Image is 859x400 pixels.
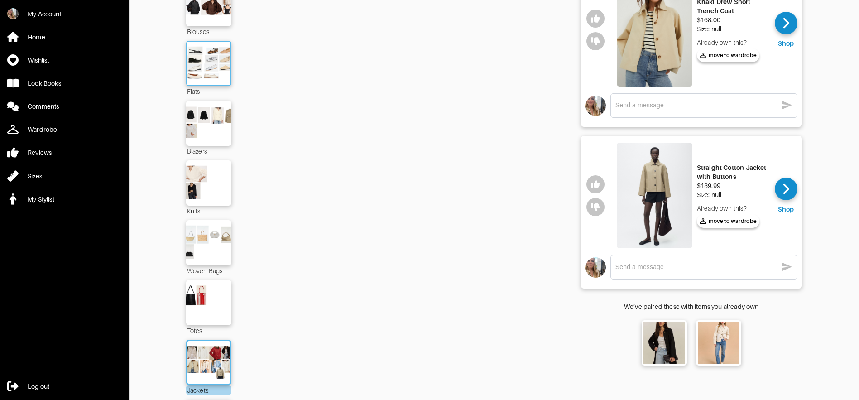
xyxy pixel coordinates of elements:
[697,24,768,34] div: Size: null
[778,205,794,214] div: Shop
[697,15,768,24] div: $168.00
[617,143,692,249] img: Straight Cotton Jacket with Buttons
[28,33,45,42] div: Home
[186,385,231,395] div: Jackets
[697,163,768,181] div: Straight Cotton Jacket with Buttons
[184,46,233,81] img: Outfit Flats
[697,204,768,213] div: Already own this?
[700,217,757,225] span: move to wardrobe
[183,165,235,201] img: Outfit Knits
[643,322,685,364] img: Irene Linen Jacket
[585,96,606,116] img: avatar
[775,178,797,214] a: Shop
[28,172,42,181] div: Sizes
[28,382,49,391] div: Log out
[28,56,49,65] div: Wishlist
[585,257,606,278] img: avatar
[697,214,760,228] button: move to wardrobe
[778,39,794,48] div: Shop
[581,302,802,311] div: We’ve paired these with items you already own
[183,225,235,261] img: Outfit Woven Bags
[28,102,59,111] div: Comments
[183,284,235,321] img: Outfit Totes
[697,181,768,190] div: $139.99
[186,325,231,335] div: Totes
[186,86,231,96] div: Flats
[697,38,768,47] div: Already own this?
[28,10,62,19] div: My Account
[186,26,231,36] div: Blouses
[28,195,54,204] div: My Stylist
[698,322,739,364] img: Cropped Val Jacket
[186,146,231,156] div: Blazers
[700,51,757,59] span: move to wardrobe
[185,346,232,379] img: Outfit Jackets
[28,148,52,157] div: Reviews
[7,8,19,19] img: xWemDYNAqtuhRT7mQ8QZfc8g
[775,12,797,48] a: Shop
[186,265,231,275] div: Woven Bags
[186,206,231,216] div: Knits
[28,79,61,88] div: Look Books
[183,105,235,141] img: Outfit Blazers
[697,190,768,199] div: Size: null
[697,48,760,62] button: move to wardrobe
[28,125,57,134] div: Wardrobe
